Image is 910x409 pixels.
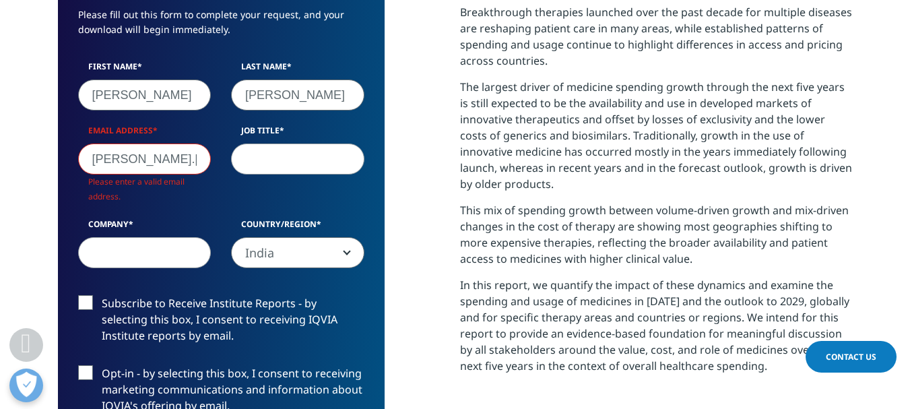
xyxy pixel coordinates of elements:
[460,79,853,202] p: The largest driver of medicine spending growth through the next five years is still expected to b...
[9,369,43,402] button: Open Preferences
[460,277,853,384] p: In this report, we quantify the impact of these dynamics and examine the spending and usage of me...
[231,218,364,237] label: Country/Region
[460,4,853,79] p: Breakthrough therapies launched over the past decade for multiple diseases are reshaping patient ...
[232,238,364,269] span: India
[826,351,876,363] span: Contact Us
[231,61,364,80] label: Last Name
[78,125,212,144] label: Email Address
[460,202,853,277] p: This mix of spending growth between volume-driven growth and mix-driven changes in the cost of th...
[88,176,185,202] span: Please enter a valid email address.
[231,237,364,268] span: India
[78,7,364,47] p: Please fill out this form to complete your request, and your download will begin immediately.
[78,295,364,351] label: Subscribe to Receive Institute Reports - by selecting this box, I consent to receiving IQVIA Inst...
[78,61,212,80] label: First Name
[806,341,897,373] a: Contact Us
[231,125,364,144] label: Job Title
[78,218,212,237] label: Company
